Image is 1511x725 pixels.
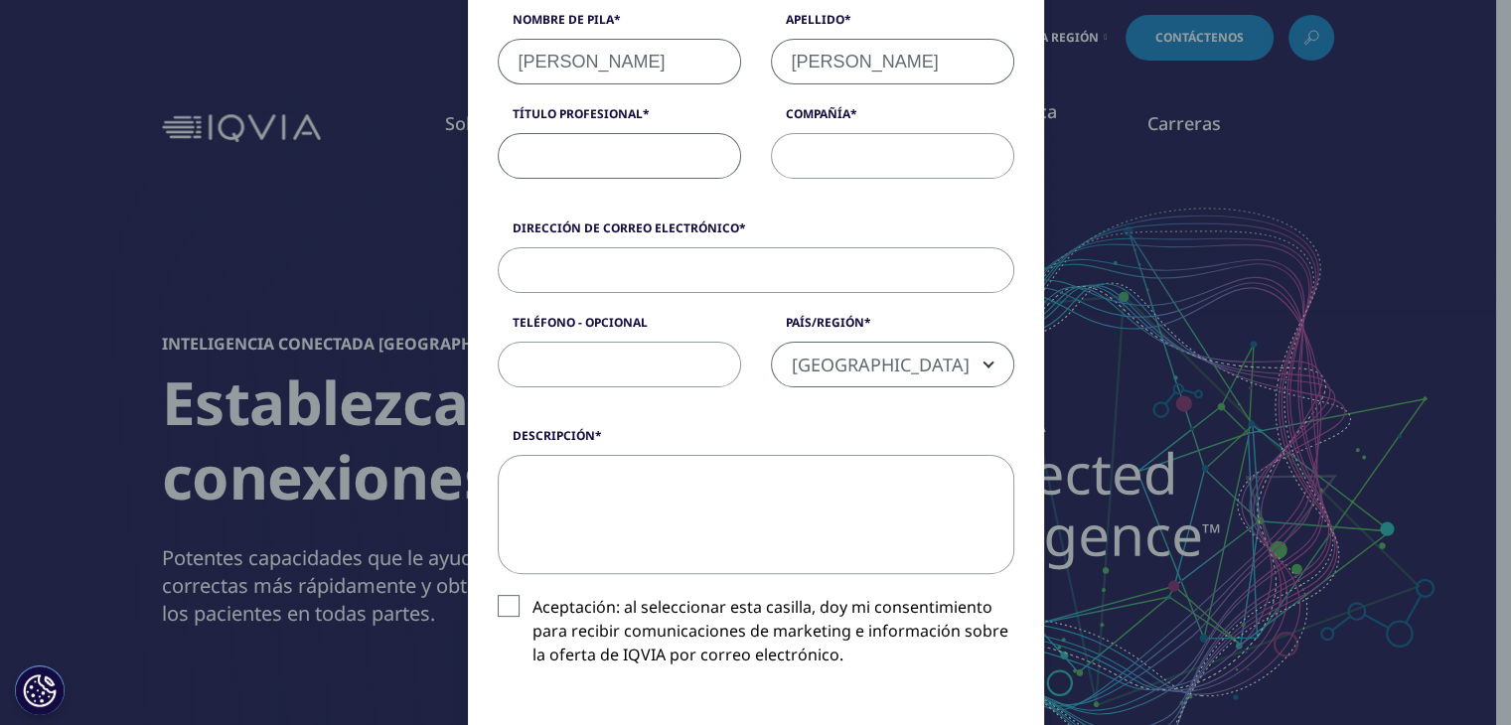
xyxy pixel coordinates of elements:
font: Aceptación: al seleccionar esta casilla, doy mi consentimiento para recibir comunicaciones de mar... [532,596,1008,665]
font: Apellido [786,11,844,28]
span: Perú [771,342,1014,387]
font: [GEOGRAPHIC_DATA] [792,353,970,376]
span: Perú [772,343,1013,388]
font: Nombre de pila [513,11,614,28]
font: Descripción [513,427,595,444]
font: Dirección de correo electrónico [513,219,739,236]
font: Compañía [786,105,850,122]
font: Teléfono - Opcional [513,314,648,331]
font: Título profesional [513,105,643,122]
font: País/Región [786,314,864,331]
button: Configuración de cookies [15,665,65,715]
